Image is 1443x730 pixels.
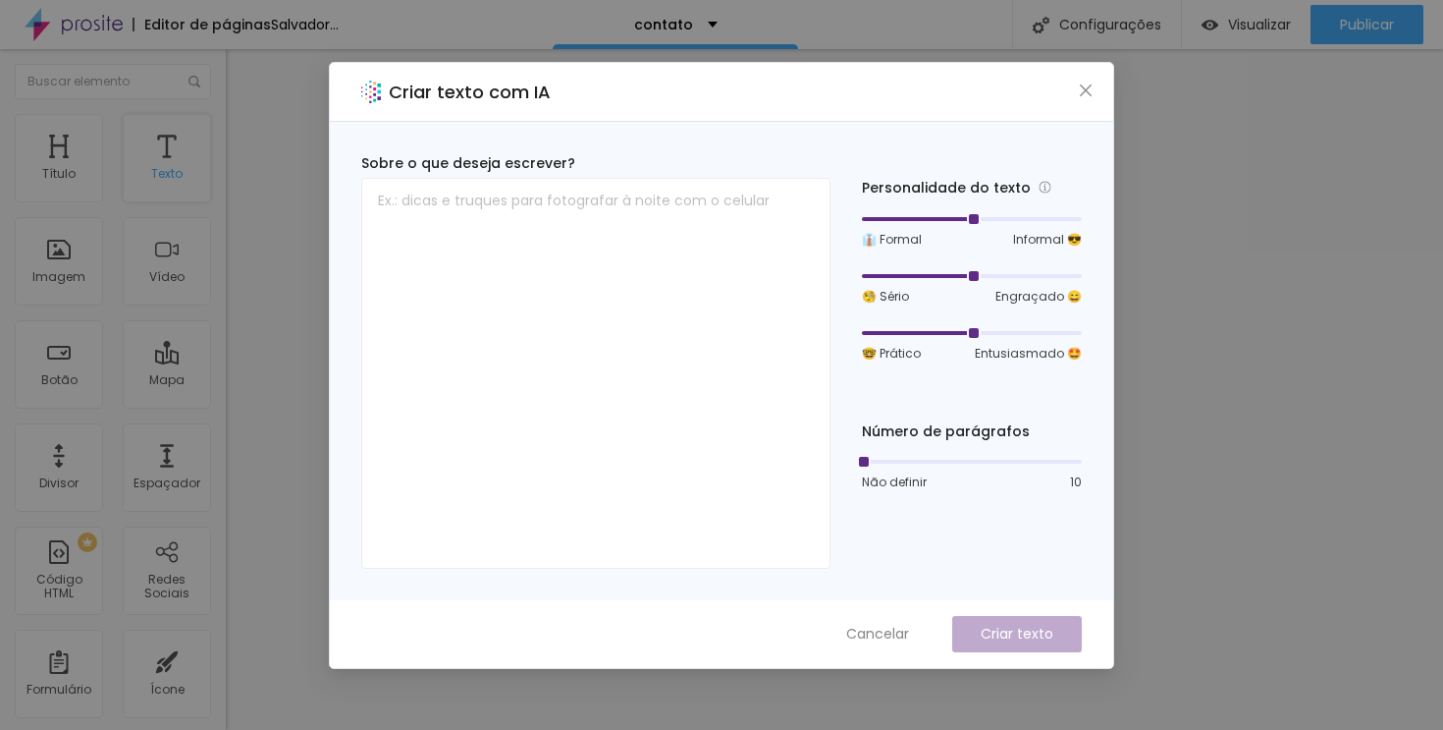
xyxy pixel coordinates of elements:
[144,571,189,601] font: Redes Sociais
[1202,17,1218,33] img: view-1.svg
[1033,17,1049,33] img: Ícone
[862,421,1030,441] font: Número de parágrafos
[36,571,82,601] font: Código HTML
[975,345,1082,362] font: Entusiasmado 🤩
[862,288,909,305] font: 🧐 Sério
[27,681,91,698] font: Formulário
[1059,15,1161,34] font: Configurações
[1013,231,1082,248] font: Informal 😎
[827,616,929,652] button: Cancelar
[952,616,1082,652] button: Criar texto
[32,268,85,285] font: Imagem
[149,371,185,388] font: Mapa
[188,76,200,87] img: Ícone
[39,475,79,491] font: Divisor
[634,15,693,34] font: contato
[15,64,211,99] input: Buscar elemento
[1070,474,1082,490] font: 10
[149,268,185,285] font: Vídeo
[846,624,909,644] font: Cancelar
[1182,5,1310,44] button: Visualizar
[144,15,271,34] font: Editor de páginas
[862,231,922,248] font: 👔 Formal
[862,474,927,490] font: Não definir
[1078,83,1094,98] span: fechar
[389,80,551,104] font: Criar texto com IA
[134,475,200,491] font: Espaçador
[995,288,1082,305] font: Engraçado 😄
[862,345,921,362] font: 🤓 Prático
[1076,80,1096,100] button: Fechar
[1228,15,1291,34] font: Visualizar
[1310,5,1423,44] button: Publicar
[1340,15,1394,34] font: Publicar
[41,371,78,388] font: Botão
[271,15,339,34] font: Salvador...
[862,178,1031,197] font: Personalidade do texto
[226,49,1443,730] iframe: Editor
[151,165,183,182] font: Texto
[361,153,575,173] font: Sobre o que deseja escrever?
[150,681,185,698] font: Ícone
[42,165,76,182] font: Título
